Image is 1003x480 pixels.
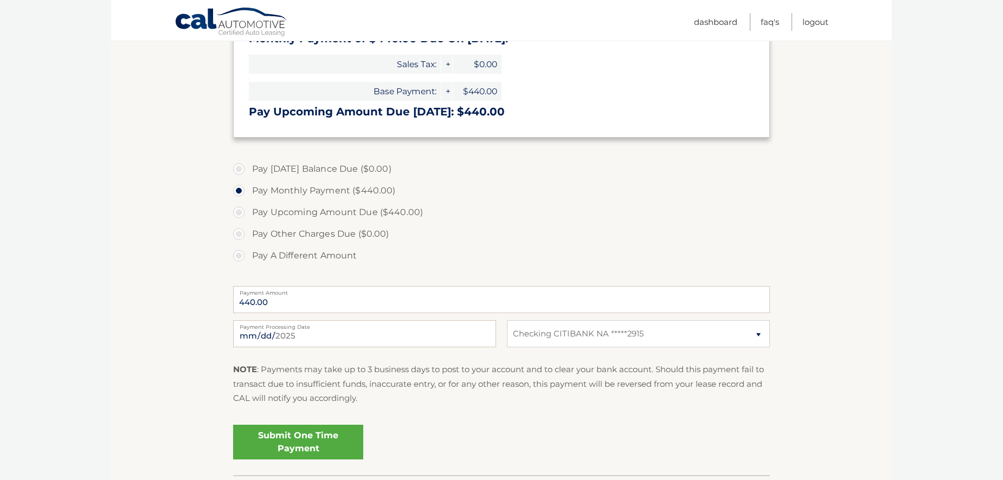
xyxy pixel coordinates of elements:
[761,13,779,31] a: FAQ's
[233,320,496,347] input: Payment Date
[249,82,441,101] span: Base Payment:
[233,245,770,267] label: Pay A Different Amount
[233,320,496,329] label: Payment Processing Date
[802,13,828,31] a: Logout
[233,202,770,223] label: Pay Upcoming Amount Due ($440.00)
[233,362,770,405] p: : Payments may take up to 3 business days to post to your account and to clear your bank account....
[441,82,452,101] span: +
[441,55,452,74] span: +
[175,7,288,38] a: Cal Automotive
[233,223,770,245] label: Pay Other Charges Due ($0.00)
[233,286,770,313] input: Payment Amount
[694,13,737,31] a: Dashboard
[233,286,770,295] label: Payment Amount
[233,180,770,202] label: Pay Monthly Payment ($440.00)
[233,364,257,374] strong: NOTE
[249,55,441,74] span: Sales Tax:
[249,105,754,119] h3: Pay Upcoming Amount Due [DATE]: $440.00
[233,425,363,459] a: Submit One Time Payment
[453,55,501,74] span: $0.00
[233,158,770,180] label: Pay [DATE] Balance Due ($0.00)
[453,82,501,101] span: $440.00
